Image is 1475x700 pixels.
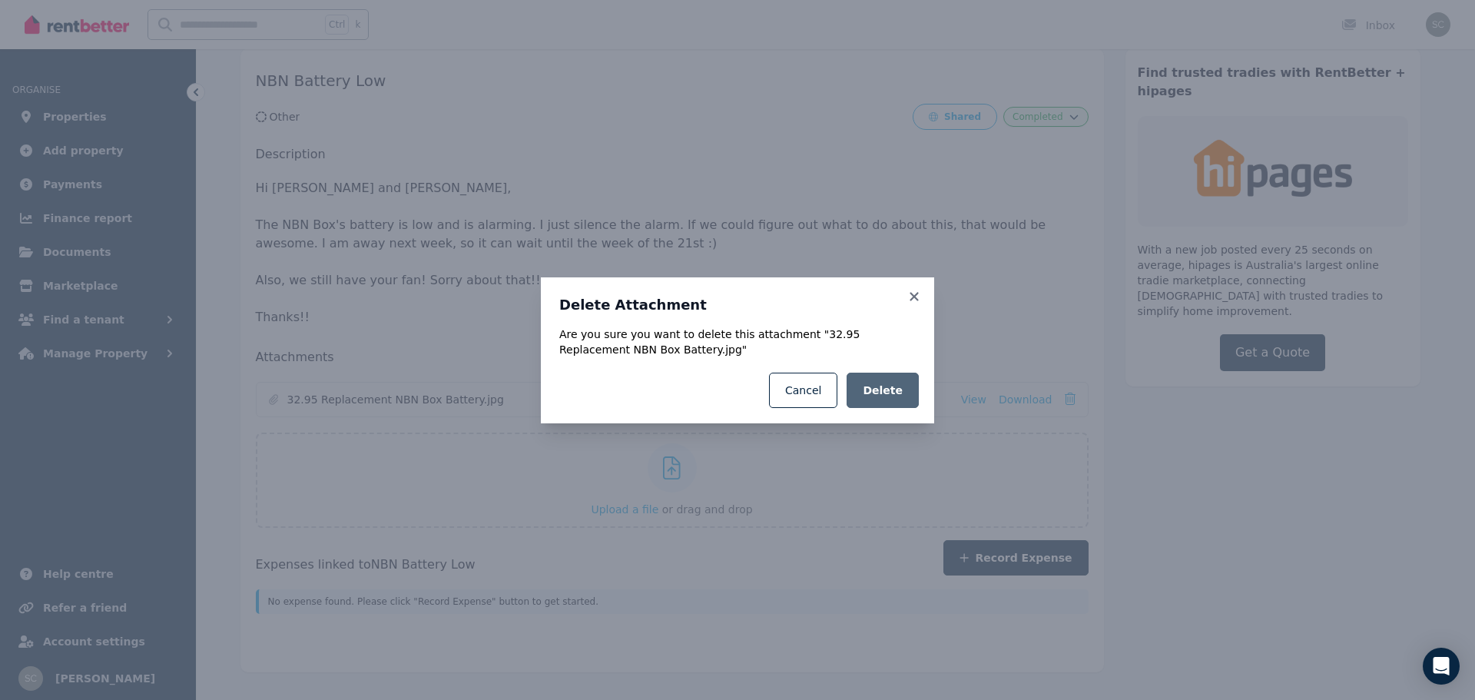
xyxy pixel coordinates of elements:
span: Delete [863,383,903,398]
button: Cancel [769,373,837,408]
div: Open Intercom Messenger [1423,648,1460,685]
div: Are you sure you want to delete this attachment " 32.95 Replacement NBN Box Battery.jpg " [559,327,916,357]
h3: Delete Attachment [559,296,916,314]
button: Delete [847,373,919,408]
